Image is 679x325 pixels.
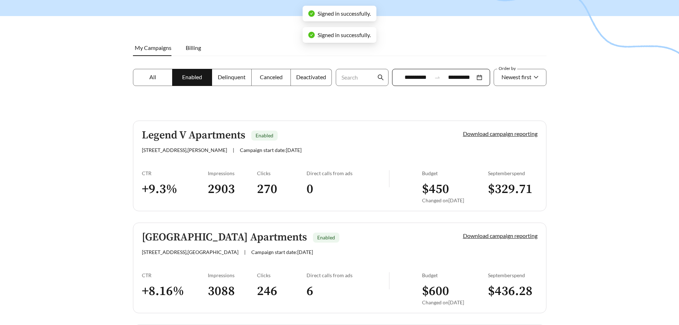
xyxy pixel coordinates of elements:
[501,73,531,80] span: Newest first
[488,181,537,197] h3: $ 329.71
[308,32,315,38] span: check-circle
[208,283,257,299] h3: 3088
[142,170,208,176] div: CTR
[133,121,546,211] a: Legend V ApartmentsEnabled[STREET_ADDRESS],[PERSON_NAME]|Campaign start date:[DATE]Download campa...
[142,283,208,299] h3: + 8.16 %
[257,272,307,278] div: Clicks
[422,197,488,203] div: Changed on [DATE]
[422,272,488,278] div: Budget
[422,181,488,197] h3: $ 450
[251,249,313,255] span: Campaign start date: [DATE]
[208,272,257,278] div: Impressions
[434,74,441,81] span: to
[149,73,156,80] span: All
[256,132,273,138] span: Enabled
[318,10,371,17] span: Signed in successfully.
[463,130,537,137] a: Download campaign reporting
[317,234,335,240] span: Enabled
[186,44,201,51] span: Billing
[240,147,302,153] span: Campaign start date: [DATE]
[307,272,389,278] div: Direct calls from ads
[182,73,202,80] span: Enabled
[244,249,246,255] span: |
[307,170,389,176] div: Direct calls from ads
[208,181,257,197] h3: 2903
[257,170,307,176] div: Clicks
[233,147,234,153] span: |
[218,73,246,80] span: Delinquent
[422,283,488,299] h3: $ 600
[488,170,537,176] div: September spend
[142,181,208,197] h3: + 9.3 %
[463,232,537,239] a: Download campaign reporting
[318,31,371,38] span: Signed in successfully.
[296,73,326,80] span: Deactivated
[208,170,257,176] div: Impressions
[422,170,488,176] div: Budget
[142,232,307,243] h5: [GEOGRAPHIC_DATA] Apartments
[142,147,227,153] span: [STREET_ADDRESS] , [PERSON_NAME]
[434,74,441,81] span: swap-right
[135,44,171,51] span: My Campaigns
[488,283,537,299] h3: $ 436.28
[257,283,307,299] h3: 246
[133,223,546,313] a: [GEOGRAPHIC_DATA] ApartmentsEnabled[STREET_ADDRESS],[GEOGRAPHIC_DATA]|Campaign start date:[DATE]D...
[142,130,245,141] h5: Legend V Apartments
[142,249,238,255] span: [STREET_ADDRESS] , [GEOGRAPHIC_DATA]
[422,299,488,305] div: Changed on [DATE]
[260,73,283,80] span: Canceled
[488,272,537,278] div: September spend
[377,74,384,81] span: search
[307,283,389,299] h3: 6
[257,181,307,197] h3: 270
[142,272,208,278] div: CTR
[307,181,389,197] h3: 0
[308,10,315,17] span: check-circle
